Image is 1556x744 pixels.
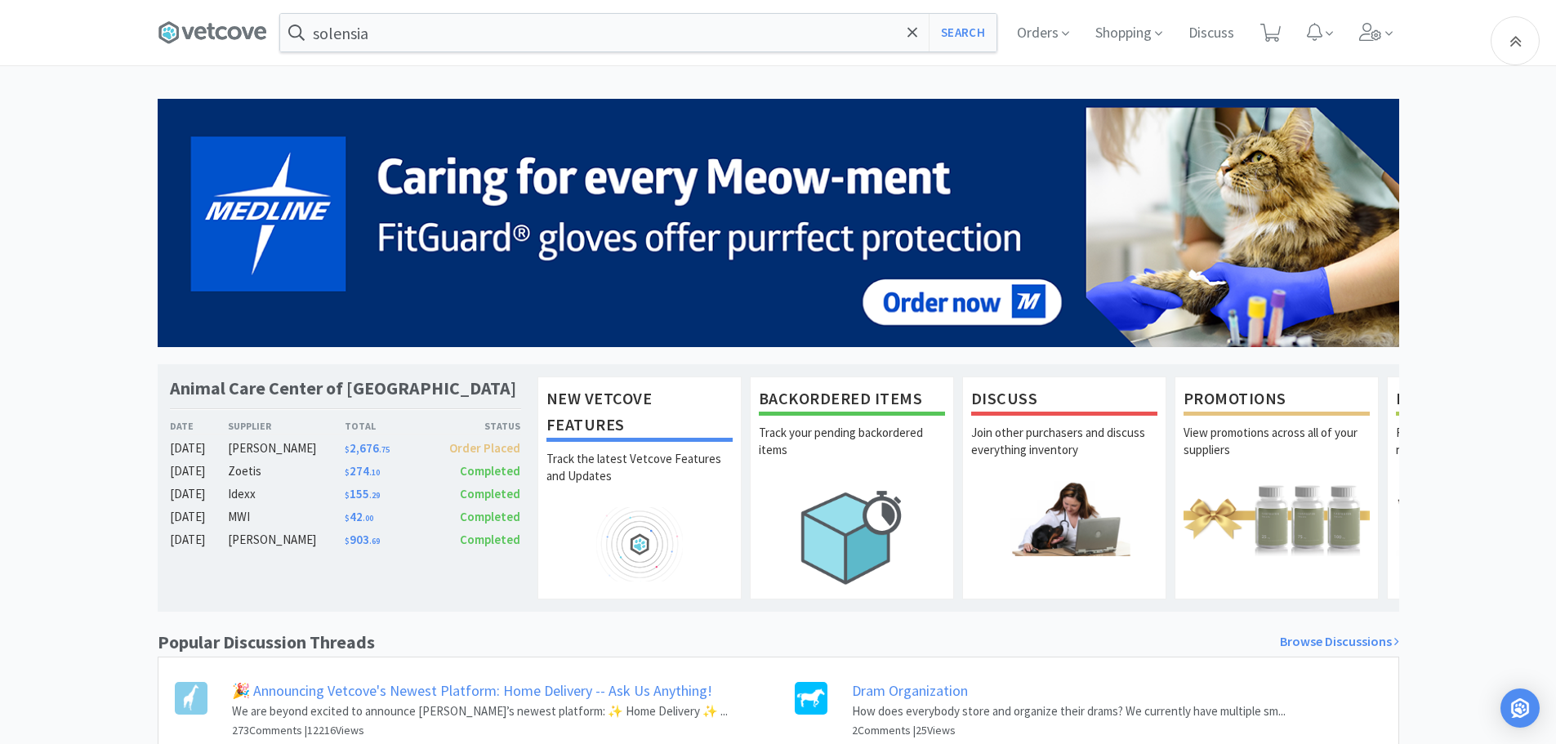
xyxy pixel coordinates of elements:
[228,439,345,458] div: [PERSON_NAME]
[170,507,229,527] div: [DATE]
[759,385,945,416] h1: Backordered Items
[433,418,521,434] div: Status
[962,376,1166,599] a: DiscussJoin other purchasers and discuss everything inventory
[228,507,345,527] div: MWI
[460,509,520,524] span: Completed
[759,481,945,593] img: hero_backorders.png
[1184,481,1370,555] img: hero_promotions.png
[460,463,520,479] span: Completed
[345,490,350,501] span: $
[170,530,521,550] a: [DATE][PERSON_NAME]$903.69Completed
[228,461,345,481] div: Zoetis
[852,681,968,700] a: Dram Organization
[345,486,380,501] span: 155
[345,509,373,524] span: 42
[369,490,380,501] span: . 29
[232,702,728,721] p: We are beyond excited to announce [PERSON_NAME]’s newest platform: ✨ Home Delivery ✨ ...
[345,532,380,547] span: 903
[449,440,520,456] span: Order Placed
[170,507,521,527] a: [DATE]MWI$42.00Completed
[232,681,712,700] a: 🎉 Announcing Vetcove's Newest Platform: Home Delivery -- Ask Us Anything!
[460,486,520,501] span: Completed
[345,467,350,478] span: $
[228,530,345,550] div: [PERSON_NAME]
[546,450,733,507] p: Track the latest Vetcove Features and Updates
[170,439,229,458] div: [DATE]
[971,385,1157,416] h1: Discuss
[170,484,229,504] div: [DATE]
[852,702,1286,721] p: How does everybody store and organize their drams? We currently have multiple sm...
[345,463,380,479] span: 274
[460,532,520,547] span: Completed
[280,14,996,51] input: Search by item, sku, manufacturer, ingredient, size...
[759,424,945,481] p: Track your pending backordered items
[1175,376,1379,599] a: PromotionsView promotions across all of your suppliers
[1184,424,1370,481] p: View promotions across all of your suppliers
[170,484,521,504] a: [DATE]Idexx$155.29Completed
[345,418,433,434] div: Total
[1184,385,1370,416] h1: Promotions
[345,440,390,456] span: 2,676
[537,376,742,599] a: New Vetcove FeaturesTrack the latest Vetcove Features and Updates
[170,418,229,434] div: Date
[170,461,521,481] a: [DATE]Zoetis$274.10Completed
[345,444,350,455] span: $
[750,376,954,599] a: Backordered ItemsTrack your pending backordered items
[170,461,229,481] div: [DATE]
[232,721,728,739] h6: 273 Comments | 12216 Views
[1280,631,1399,653] a: Browse Discussions
[1182,26,1241,41] a: Discuss
[228,484,345,504] div: Idexx
[971,481,1157,555] img: hero_discuss.png
[369,467,380,478] span: . 10
[345,513,350,523] span: $
[170,530,229,550] div: [DATE]
[170,376,516,400] h1: Animal Care Center of [GEOGRAPHIC_DATA]
[852,721,1286,739] h6: 2 Comments | 25 Views
[345,536,350,546] span: $
[379,444,390,455] span: . 75
[971,424,1157,481] p: Join other purchasers and discuss everything inventory
[1500,688,1540,728] div: Open Intercom Messenger
[369,536,380,546] span: . 69
[929,14,996,51] button: Search
[158,628,375,657] h1: Popular Discussion Threads
[228,418,345,434] div: Supplier
[158,99,1399,347] img: 5b85490d2c9a43ef9873369d65f5cc4c_481.png
[170,439,521,458] a: [DATE][PERSON_NAME]$2,676.75Order Placed
[546,507,733,581] img: hero_feature_roadmap.png
[363,513,373,523] span: . 00
[546,385,733,442] h1: New Vetcove Features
